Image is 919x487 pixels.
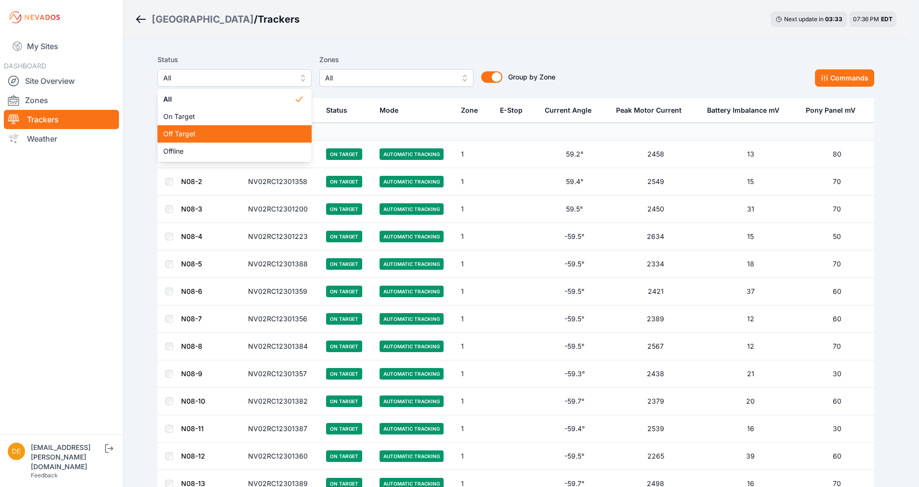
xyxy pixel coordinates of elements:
span: All [163,94,294,104]
span: On Target [163,112,294,121]
span: Offline [163,146,294,156]
button: All [158,69,312,87]
span: All [163,72,292,84]
div: All [158,89,312,162]
span: Off Target [163,129,294,139]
